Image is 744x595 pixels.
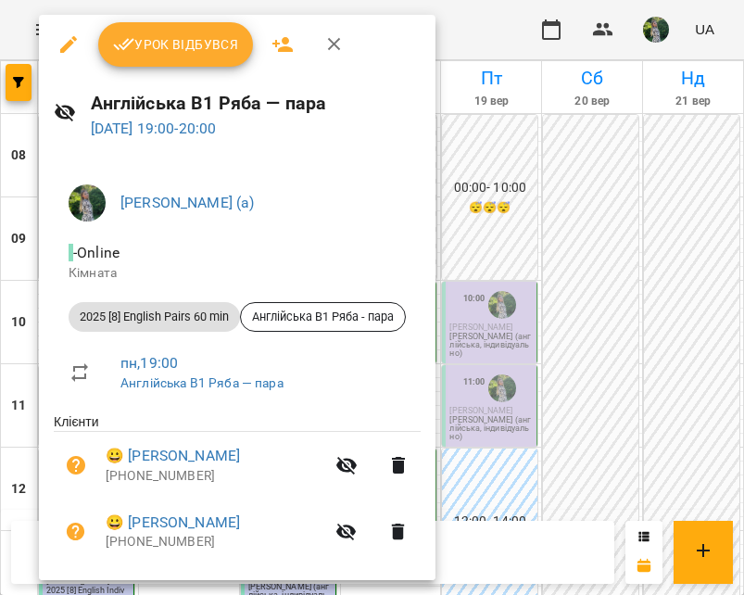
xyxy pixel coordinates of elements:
span: 2025 [8] English Pairs 60 min [69,309,240,325]
a: [DATE] 19:00-20:00 [91,120,217,137]
img: 429a96cc9ef94a033d0b11a5387a5960.jfif [69,184,106,222]
div: Англійська В1 Ряба - пара [240,302,406,332]
span: Англійська В1 Ряба - пара [241,309,405,325]
button: Візит ще не сплачено. Додати оплату? [54,443,98,487]
button: Візит ще не сплачено. Додати оплату? [54,510,98,554]
a: [PERSON_NAME] (а) [120,194,255,211]
span: Урок відбувся [113,33,239,56]
a: 😀 [PERSON_NAME] [106,512,240,534]
ul: Клієнти [54,412,421,571]
h6: Англійська В1 Ряба — пара [91,89,421,118]
a: Англійська В1 Ряба — пара [120,375,284,390]
button: Урок відбувся [98,22,254,67]
a: 😀 [PERSON_NAME] [106,445,240,467]
p: Кімната [69,264,406,283]
p: [PHONE_NUMBER] [106,533,324,551]
span: - Online [69,244,123,261]
a: пн , 19:00 [120,354,178,372]
p: [PHONE_NUMBER] [106,467,324,486]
